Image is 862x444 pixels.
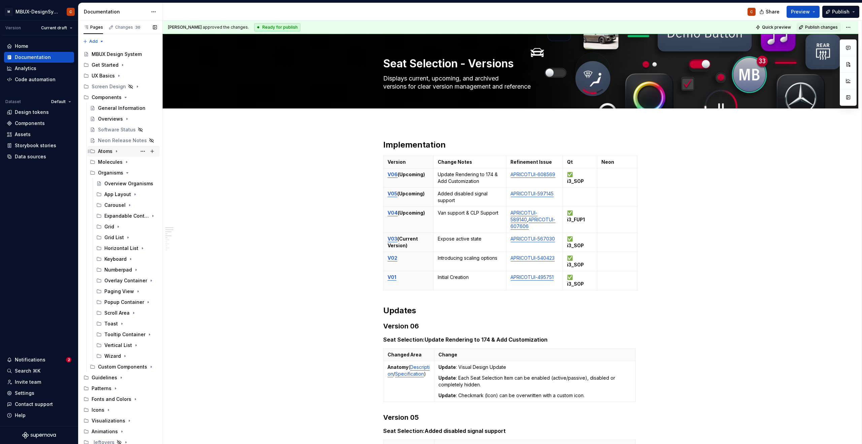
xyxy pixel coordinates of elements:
[510,210,559,230] p: ,
[510,236,555,242] a: APRICOTUI-567030
[438,235,502,242] p: Expose active state
[81,372,160,383] div: Guidelines
[438,159,472,165] strong: Change Notes
[388,171,398,177] a: V06
[4,377,74,387] a: Invite team
[94,232,160,243] div: Grid List
[388,159,406,165] strong: Version
[104,342,132,349] div: Vertical List
[15,109,49,116] div: Design tokens
[4,410,74,421] button: Help
[601,159,614,165] strong: Neon
[92,417,125,424] div: Visualizations
[395,371,424,377] a: Specification
[382,56,636,72] textarea: Seat Selection - Versions
[104,320,118,327] div: Toast
[94,275,160,286] div: Overlay Container
[510,274,554,280] a: APRICOTUI-495751
[567,236,573,242] strong: ✅
[567,217,585,222] strong: i3_FUP1
[797,23,841,32] button: Publish changes
[81,383,160,394] div: Patterns
[104,213,149,219] div: Expandable Container
[89,39,98,44] span: Add
[388,364,408,370] strong: Anatomy
[5,25,21,31] div: Version
[81,60,160,70] div: Get Started
[567,255,573,261] strong: ✅
[104,331,145,338] div: Tooltip Container
[94,254,160,264] div: Keyboard
[388,364,430,377] p: ( / )
[388,235,429,249] p: (Current Version)
[98,105,145,112] div: General Information
[92,94,122,101] div: Components
[4,63,74,74] a: Analytics
[69,9,72,14] div: C
[388,274,396,280] a: V01
[87,361,160,372] div: Custom Components
[756,6,784,18] button: Share
[388,190,429,197] p: (Upcoming)
[567,159,573,165] strong: Qt
[4,107,74,118] a: Design tokens
[510,217,555,229] a: APRICOTUI-607606
[438,274,502,281] p: Initial Creation
[4,129,74,140] a: Assets
[388,210,398,216] a: V04
[4,74,74,85] a: Code automation
[15,43,28,50] div: Home
[94,297,160,308] div: Popup Container
[81,49,160,60] a: MBUX Design System
[104,234,124,241] div: Grid List
[104,310,130,316] div: Scroll Area
[98,148,112,155] div: Atoms
[388,171,429,178] p: (Upcoming)
[104,277,147,284] div: Overlay Container
[567,243,584,248] strong: i3_SOP
[766,8,780,15] span: Share
[168,25,249,30] span: approved the changes.
[4,118,74,129] a: Components
[388,351,430,358] p: Changed Area
[22,432,56,439] svg: Supernova Logo
[438,190,502,204] p: Added disabled signal support
[438,375,631,388] p: : Each Seat Selection Item can be enabled (active/passive), disabled or completely hidden.
[510,159,552,165] strong: Refinement Issue
[438,351,631,358] p: Change
[383,336,638,343] h5: Seat Selection Update Rendering to 174 & Add Customization
[438,255,502,261] p: Introducing scaling options
[567,178,584,184] strong: i3_SOP
[254,23,300,31] div: Ready for publish
[81,415,160,426] div: Visualizations
[81,405,160,415] div: Icons
[87,103,160,114] a: General Information
[92,428,118,435] div: Animations
[92,83,126,90] div: Screen Design
[81,81,160,92] div: Screen Design
[98,126,136,133] div: Software Status
[15,54,51,61] div: Documentation
[104,223,114,230] div: Grid
[15,401,53,408] div: Contact support
[15,131,31,138] div: Assets
[832,8,850,15] span: Publish
[81,394,160,405] div: Fonts and Colors
[104,245,138,252] div: Horizontal List
[87,124,160,135] a: Software Status
[438,392,456,398] strong: Update
[438,392,631,399] p: : Checkmark (Icon) can be overwritten with a custom icon.
[438,364,456,370] strong: Update
[4,151,74,162] a: Data sources
[104,353,121,359] div: Wizard
[510,191,554,196] a: APRICOTUI-597145
[92,72,115,79] div: UX Basics
[754,23,794,32] button: Quick preview
[84,8,147,15] div: Documentation
[92,407,104,413] div: Icons
[94,318,160,329] div: Toast
[15,379,41,385] div: Invite team
[510,210,537,222] a: APRICOTUI-589140
[1,4,77,19] button: MMBUX-DesignSystemC
[15,368,40,374] div: Search ⌘K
